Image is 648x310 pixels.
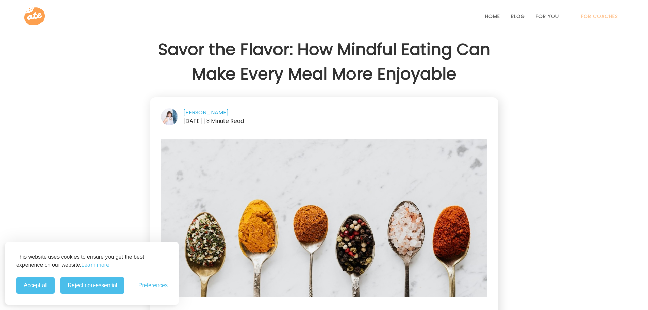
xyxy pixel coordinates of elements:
button: Toggle preferences [138,282,168,289]
div: [DATE] | 3 Minute Read [161,117,487,125]
button: Reject non-essential [60,277,124,294]
a: For Coaches [581,14,618,19]
p: This website uses cookies to ensure you get the best experience on our website. [16,253,168,269]
a: Blog [511,14,525,19]
button: Accept all cookies [16,277,55,294]
a: Learn more [81,261,109,269]
img: Mindul enjoyable eating. Image: Pexels - Photo By: Kaboompics.com [161,133,487,302]
h1: Savor the Flavor: How Mindful Eating Can Make Every Meal More Enjoyable [150,37,498,86]
a: Home [485,14,500,19]
span: Preferences [138,282,168,289]
img: author-Amy-Bondar.jpg [161,108,178,125]
a: For You [536,14,559,19]
a: [PERSON_NAME] [183,109,229,117]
